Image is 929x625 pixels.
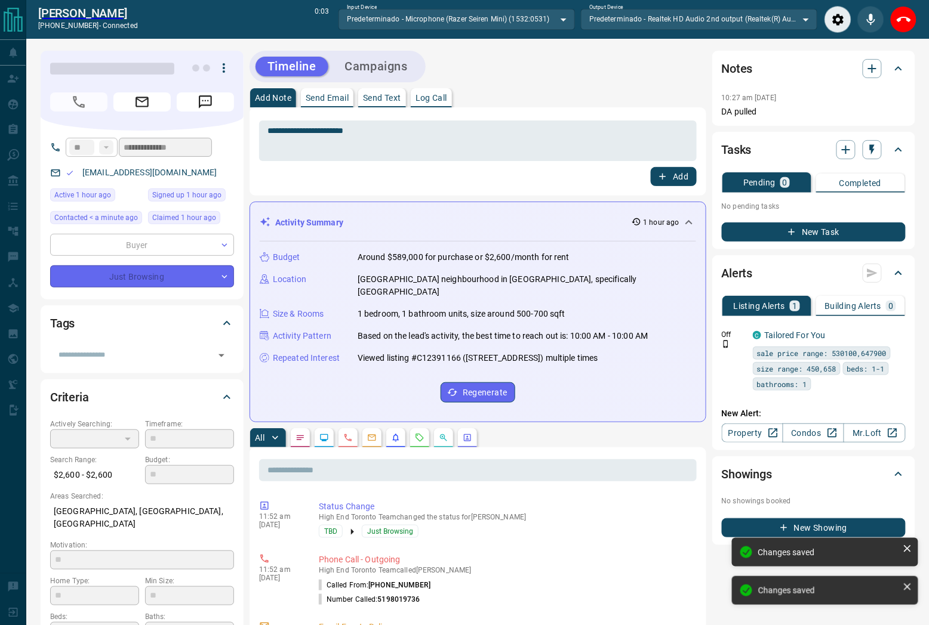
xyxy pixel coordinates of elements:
[758,547,898,557] div: Changes saved
[50,314,75,333] h2: Tags
[722,54,906,83] div: Notes
[378,595,420,604] span: 5198019736
[259,565,301,574] p: 11:52 am
[416,94,447,102] p: Log Call
[66,169,74,177] svg: Email Valid
[890,6,917,33] div: End Call
[825,302,881,310] p: Building Alerts
[343,433,353,443] svg: Calls
[273,308,324,320] p: Size & Rooms
[145,611,234,622] p: Baths:
[38,6,138,20] a: [PERSON_NAME]
[177,92,234,112] span: Message
[888,302,893,310] p: 0
[319,513,692,521] p: High End Toronto Team changed the status for [PERSON_NAME]
[319,553,692,566] p: Phone Call - Outgoing
[765,330,826,340] a: Tailored For You
[148,211,234,228] div: Tue Oct 14 2025
[368,581,430,589] span: [PHONE_NUMBER]
[722,518,906,537] button: New Showing
[50,576,139,586] p: Home Type:
[758,586,898,595] div: Changes saved
[50,454,139,465] p: Search Range:
[103,21,138,30] span: connected
[319,580,430,590] p: Called From:
[367,525,413,537] span: Just Browsing
[255,434,264,442] p: All
[50,491,234,502] p: Areas Searched:
[296,433,305,443] svg: Notes
[260,212,696,234] div: Activity Summary1 hour ago
[38,20,138,31] p: [PHONE_NUMBER] -
[722,264,753,283] h2: Alerts
[358,273,696,298] p: [GEOGRAPHIC_DATA] neighbourhood in [GEOGRAPHIC_DATA], specifically [GEOGRAPHIC_DATA]
[339,9,575,29] div: Predeterminado - Microphone (Razer Seiren Mini) (1532:0531)
[152,189,222,201] span: Signed up 1 hour ago
[145,576,234,586] p: Min Size:
[722,106,906,118] p: DA pulled
[722,407,906,420] p: New Alert:
[415,433,424,443] svg: Requests
[319,594,420,605] p: Number Called:
[255,94,291,102] p: Add Note
[259,521,301,529] p: [DATE]
[319,500,692,513] p: Status Change
[722,329,746,340] p: Off
[358,308,565,320] p: 1 bedroom, 1 bathroom units, size around 500-700 sqft
[825,6,851,33] div: Audio Settings
[839,179,882,187] p: Completed
[306,94,349,102] p: Send Email
[722,140,752,159] h2: Tasks
[783,178,788,187] p: 0
[319,566,692,574] p: High End Toronto Team called [PERSON_NAME]
[50,611,139,622] p: Beds:
[275,216,343,229] p: Activity Summary
[722,222,906,242] button: New Task
[792,302,797,310] p: 1
[757,378,807,390] span: bathrooms: 1
[50,188,142,205] div: Tue Oct 14 2025
[722,59,753,78] h2: Notes
[259,512,301,521] p: 11:52 am
[50,502,234,534] p: [GEOGRAPHIC_DATA], [GEOGRAPHIC_DATA], [GEOGRAPHIC_DATA]
[213,347,230,364] button: Open
[54,189,111,201] span: Active 1 hour ago
[347,4,377,11] label: Input Device
[358,251,570,264] p: Around $589,000 for purchase or $2,600/month for rent
[722,197,906,215] p: No pending tasks
[722,423,783,443] a: Property
[273,251,300,264] p: Budget
[82,168,217,177] a: [EMAIL_ADDRESS][DOMAIN_NAME]
[50,309,234,338] div: Tags
[113,92,171,112] span: Email
[581,9,817,29] div: Predeterminado - Realtek HD Audio 2nd output (Realtek(R) Audio)
[273,352,340,364] p: Repeated Interest
[145,454,234,465] p: Budget:
[463,433,472,443] svg: Agent Actions
[358,330,648,342] p: Based on the lead's activity, the best time to reach out is: 10:00 AM - 10:00 AM
[50,388,89,407] h2: Criteria
[50,211,142,228] div: Tue Oct 14 2025
[273,273,306,286] p: Location
[50,419,139,429] p: Actively Searching:
[50,465,139,485] p: $2,600 - $2,600
[50,265,234,287] div: Just Browsing
[358,352,598,364] p: Viewed listing #C12391166 ([STREET_ADDRESS]) multiple times
[743,178,776,187] p: Pending
[324,525,337,537] span: TBD
[259,574,301,582] p: [DATE]
[644,217,679,228] p: 1 hour ago
[145,419,234,429] p: Timeframe:
[722,460,906,488] div: Showings
[722,94,777,102] p: 10:27 am [DATE]
[722,465,773,484] h2: Showings
[722,496,906,506] p: No showings booked
[722,340,730,348] svg: Push Notification Only
[50,234,234,256] div: Buyer
[734,302,786,310] p: Listing Alerts
[441,382,515,403] button: Regenerate
[54,212,138,224] span: Contacted < a minute ago
[148,188,234,205] div: Tue Oct 14 2025
[152,212,216,224] span: Claimed 1 hour ago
